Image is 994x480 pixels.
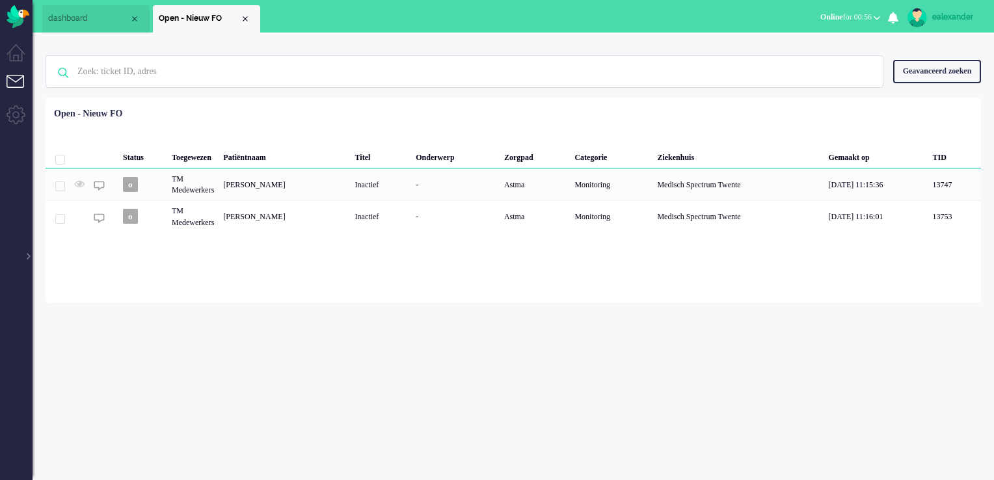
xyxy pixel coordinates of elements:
[928,142,981,168] div: TID
[351,142,412,168] div: Titel
[351,200,412,232] div: Inactief
[94,180,105,191] img: ic_chat_grey.svg
[7,75,36,104] li: Tickets menu
[351,168,412,200] div: Inactief
[123,209,138,224] span: o
[652,142,824,168] div: Ziekenhuis
[219,168,350,200] div: [PERSON_NAME]
[7,44,36,73] li: Dashboard menu
[411,142,500,168] div: Onderwerp
[928,168,981,200] div: 13747
[7,8,29,18] a: Omnidesk
[824,168,928,200] div: [DATE] 11:15:36
[824,200,928,232] div: [DATE] 11:16:01
[411,200,500,232] div: -
[46,200,981,232] div: 13753
[411,168,500,200] div: -
[500,168,571,200] div: Astma
[118,142,167,168] div: Status
[932,10,981,23] div: ealexander
[7,105,36,135] li: Admin menu
[7,5,29,28] img: flow_omnibird.svg
[652,168,824,200] div: Medisch Spectrum Twente
[500,200,571,232] div: Astma
[813,4,888,33] li: Onlinefor 00:56
[167,142,219,168] div: Toegewezen
[928,200,981,232] div: 13753
[652,200,824,232] div: Medisch Spectrum Twente
[68,56,865,87] input: Zoek: ticket ID, adres
[824,142,928,168] div: Gemaakt op
[570,200,652,232] div: Monitoring
[94,213,105,224] img: ic_chat_grey.svg
[123,177,138,192] span: o
[570,142,652,168] div: Categorie
[129,14,140,24] div: Close tab
[153,5,260,33] li: View
[570,168,652,200] div: Monitoring
[907,8,927,27] img: avatar
[820,12,843,21] span: Online
[813,8,888,27] button: Onlinefor 00:56
[240,14,250,24] div: Close tab
[219,142,350,168] div: Patiëntnaam
[820,12,872,21] span: for 00:56
[46,168,981,200] div: 13747
[219,200,350,232] div: [PERSON_NAME]
[54,107,122,120] div: Open - Nieuw FO
[46,56,80,90] img: ic-search-icon.svg
[42,5,150,33] li: Dashboard
[48,13,129,24] span: dashboard
[893,60,981,83] div: Geavanceerd zoeken
[905,8,981,27] a: ealexander
[167,200,219,232] div: TM Medewerkers
[500,142,571,168] div: Zorgpad
[159,13,240,24] span: Open - Nieuw FO
[167,168,219,200] div: TM Medewerkers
